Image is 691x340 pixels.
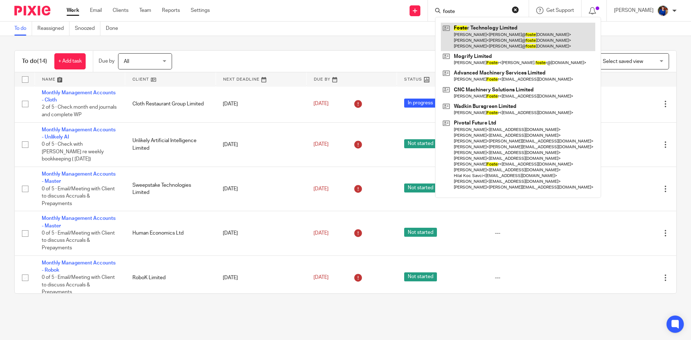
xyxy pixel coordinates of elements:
[54,53,86,69] a: + Add task
[42,231,115,250] span: 0 of 5 · Email/Meeting with Client to discuss Accruals & Prepayments
[125,167,216,211] td: Sweepstake Technologies Limited
[404,139,437,148] span: Not started
[125,211,216,255] td: Human Economics Ltd
[495,274,579,281] div: ---
[614,7,654,14] p: [PERSON_NAME]
[162,7,180,14] a: Reports
[42,90,116,103] a: Monthly Management Accounts - Cloth
[42,260,116,273] a: Monthly Management Accounts - Robok
[404,272,437,281] span: Not started
[42,127,116,140] a: Monthly Management Accounts - Unlikely AI
[125,122,216,167] td: Unlikely Artificial Intelligence Limited
[75,22,100,36] a: Snoozed
[404,99,437,108] span: In progress
[313,231,329,236] span: [DATE]
[42,275,115,295] span: 0 of 5 · Email/Meeting with Client to discuss Accruals & Prepayments
[125,85,216,122] td: Cloth Restaurant Group Limited
[22,58,47,65] h1: To do
[37,22,69,36] a: Reassigned
[216,255,306,300] td: [DATE]
[42,142,104,162] span: 0 of 5 · Check with [PERSON_NAME] re weekly bookkeeping ( [DATE])
[191,7,210,14] a: Settings
[106,22,123,36] a: Done
[42,105,117,118] span: 2 of 5 · Check month end journals and complete WP
[404,228,437,237] span: Not started
[442,9,507,15] input: Search
[216,85,306,122] td: [DATE]
[14,6,50,15] img: Pixie
[125,255,216,300] td: RoboK Limited
[113,7,128,14] a: Clients
[139,7,151,14] a: Team
[313,186,329,191] span: [DATE]
[90,7,102,14] a: Email
[603,59,643,64] span: Select saved view
[42,172,116,184] a: Monthly Management Accounts - Master
[216,122,306,167] td: [DATE]
[216,167,306,211] td: [DATE]
[657,5,669,17] img: Nicole.jpeg
[67,7,79,14] a: Work
[124,59,129,64] span: All
[14,22,32,36] a: To do
[313,275,329,280] span: [DATE]
[42,216,116,228] a: Monthly Management Accounts - Master
[546,8,574,13] span: Get Support
[216,211,306,255] td: [DATE]
[404,183,437,192] span: Not started
[313,101,329,106] span: [DATE]
[495,230,579,237] div: ---
[313,142,329,147] span: [DATE]
[37,58,47,64] span: (14)
[512,6,519,13] button: Clear
[99,58,114,65] p: Due by
[42,186,115,206] span: 0 of 5 · Email/Meeting with Client to discuss Accruals & Prepayments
